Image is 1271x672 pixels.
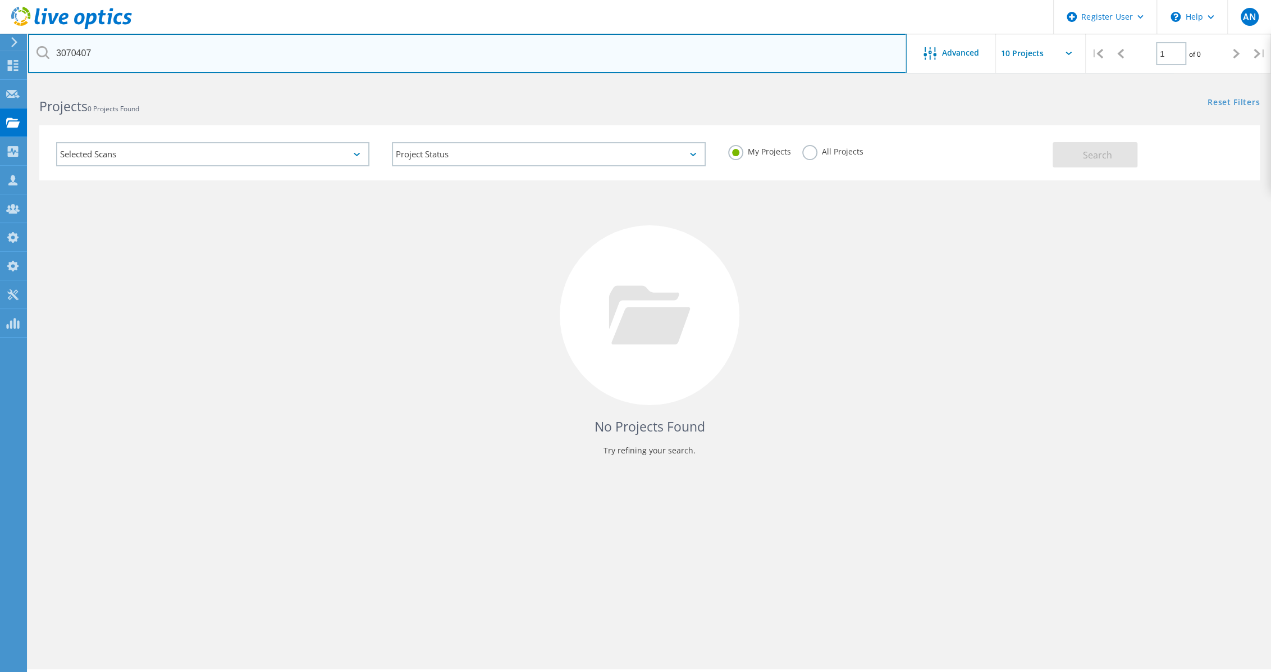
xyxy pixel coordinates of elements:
button: Search [1053,142,1137,167]
span: Search [1082,149,1112,161]
span: AN [1242,12,1256,21]
label: My Projects [728,145,791,156]
div: | [1248,34,1271,74]
span: 0 Projects Found [88,104,139,113]
a: Reset Filters [1208,98,1260,108]
label: All Projects [802,145,863,156]
input: Search projects by name, owner, ID, company, etc [28,34,907,73]
b: Projects [39,97,88,115]
h4: No Projects Found [51,417,1249,436]
span: of 0 [1189,49,1201,59]
div: Project Status [392,142,705,166]
div: Selected Scans [56,142,369,166]
svg: \n [1171,12,1181,22]
div: | [1086,34,1109,74]
span: Advanced [942,49,979,57]
p: Try refining your search. [51,442,1249,460]
a: Live Optics Dashboard [11,24,132,31]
